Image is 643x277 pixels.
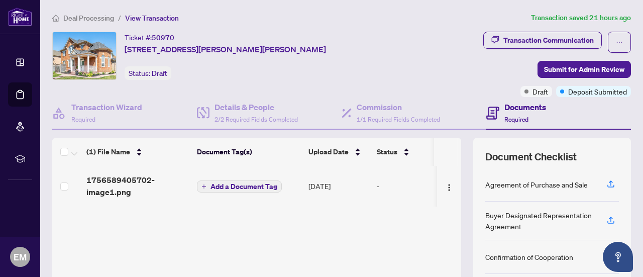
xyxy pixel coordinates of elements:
span: Upload Date [308,146,349,157]
th: Document Tag(s) [193,138,304,166]
div: Confirmation of Cooperation [485,251,573,262]
span: 1/1 Required Fields Completed [357,116,440,123]
div: Buyer Designated Representation Agreement [485,210,595,232]
span: Required [504,116,528,123]
th: (1) File Name [82,138,193,166]
img: IMG-W12312326_1.jpg [53,32,116,79]
h4: Transaction Wizard [71,101,142,113]
span: Draft [532,86,548,97]
th: Status [373,138,458,166]
span: ellipsis [616,39,623,46]
li: / [118,12,121,24]
span: Status [377,146,397,157]
h4: Details & People [215,101,298,113]
button: Add a Document Tag [197,180,282,193]
span: View Transaction [125,14,179,23]
span: Deal Processing [63,14,114,23]
div: - [377,180,454,192]
img: logo [8,8,32,26]
h4: Commission [357,101,440,113]
img: Logo [445,183,453,192]
span: home [52,15,59,22]
button: Add a Document Tag [197,180,282,193]
span: [STREET_ADDRESS][PERSON_NAME][PERSON_NAME] [125,43,326,55]
div: Transaction Communication [503,32,594,48]
span: 1756589405702-image1.png [86,174,189,198]
div: Ticket #: [125,32,174,43]
span: Document Checklist [485,150,577,164]
div: Status: [125,66,171,80]
span: Deposit Submitted [568,86,627,97]
span: Add a Document Tag [210,183,277,190]
button: Logo [441,178,457,194]
span: Draft [152,69,167,78]
span: EM [14,250,27,264]
td: [DATE] [304,166,373,206]
article: Transaction saved 21 hours ago [531,12,631,24]
button: Submit for Admin Review [538,61,631,78]
th: Upload Date [304,138,373,166]
span: plus [201,184,206,189]
span: (1) File Name [86,146,130,157]
button: Transaction Communication [483,32,602,49]
span: 2/2 Required Fields Completed [215,116,298,123]
span: Required [71,116,95,123]
button: Open asap [603,242,633,272]
div: Agreement of Purchase and Sale [485,179,588,190]
span: Submit for Admin Review [544,61,624,77]
span: 50970 [152,33,174,42]
h4: Documents [504,101,546,113]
